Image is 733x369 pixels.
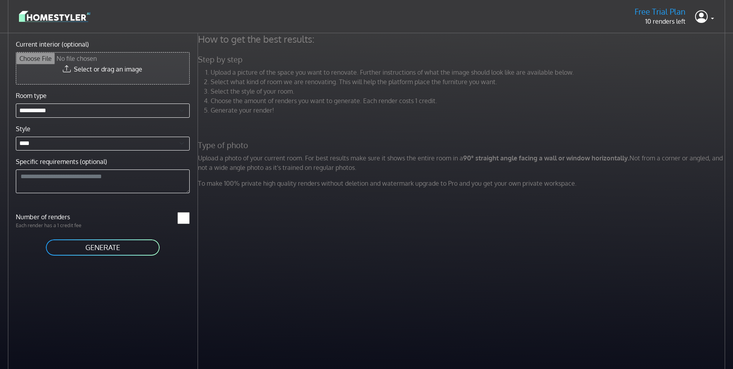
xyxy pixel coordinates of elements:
label: Current interior (optional) [16,40,89,49]
li: Choose the amount of renders you want to generate. Each render costs 1 credit. [211,96,727,105]
label: Room type [16,91,47,100]
strong: 90° straight angle facing a wall or window horizontally. [463,154,629,162]
label: Number of renders [11,212,103,222]
h5: Free Trial Plan [635,7,686,17]
p: Each render has a 1 credit fee [11,222,103,229]
li: Select what kind of room we are renovating. This will help the platform place the furniture you w... [211,77,727,87]
label: Specific requirements (optional) [16,157,107,166]
li: Generate your render! [211,105,727,115]
p: 10 renders left [635,17,686,26]
h5: Step by step [193,55,732,64]
h5: Type of photo [193,140,732,150]
button: GENERATE [45,239,160,256]
label: Style [16,124,30,134]
h4: How to get the best results: [193,33,732,45]
p: Upload a photo of your current room. For best results make sure it shows the entire room in a Not... [193,153,732,172]
li: Select the style of your room. [211,87,727,96]
p: To make 100% private high quality renders without deletion and watermark upgrade to Pro and you g... [193,179,732,188]
li: Upload a picture of the space you want to renovate. Further instructions of what the image should... [211,68,727,77]
img: logo-3de290ba35641baa71223ecac5eacb59cb85b4c7fdf211dc9aaecaaee71ea2f8.svg [19,9,90,23]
